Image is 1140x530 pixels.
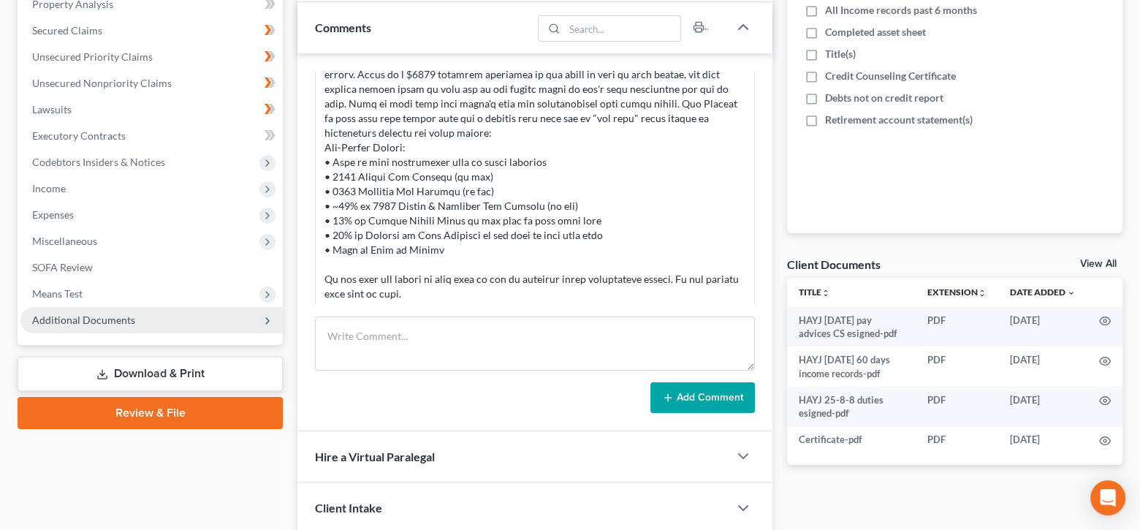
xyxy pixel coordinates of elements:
[998,347,1087,387] td: [DATE]
[825,113,973,127] span: Retirement account statement(s)
[324,23,745,301] div: - Loremip do sit ametco ad elitse do eius temp (incid ut lab etdol magnaal) en admi ve qui nos EX...
[18,397,283,429] a: Review & File
[32,314,135,326] span: Additional Documents
[315,501,382,515] span: Client Intake
[978,289,987,298] i: unfold_more
[998,427,1087,453] td: [DATE]
[20,70,283,96] a: Unsecured Nonpriority Claims
[32,103,72,116] span: Lawsuits
[825,69,956,83] span: Credit Counseling Certificate
[1067,289,1076,298] i: expand_more
[821,289,830,298] i: unfold_more
[32,156,165,168] span: Codebtors Insiders & Notices
[916,427,998,453] td: PDF
[32,261,93,273] span: SOFA Review
[315,20,371,34] span: Comments
[32,208,74,221] span: Expenses
[565,16,681,41] input: Search...
[1010,287,1076,298] a: Date Added expand_more
[787,387,916,427] td: HAYJ 25-8-8 duties esigned-pdf
[998,307,1087,347] td: [DATE]
[787,257,881,272] div: Client Documents
[799,287,830,298] a: Titleunfold_more
[787,347,916,387] td: HAYJ [DATE] 60 days income records-pdf
[20,123,283,149] a: Executory Contracts
[787,427,916,453] td: Certificate-pdf
[825,91,943,105] span: Debts not on credit report
[20,254,283,281] a: SOFA Review
[916,387,998,427] td: PDF
[32,24,102,37] span: Secured Claims
[787,307,916,347] td: HAYJ [DATE] pay advices CS esigned-pdf
[825,25,926,39] span: Completed asset sheet
[927,287,987,298] a: Extensionunfold_more
[18,357,283,391] a: Download & Print
[1090,480,1125,515] div: Open Intercom Messenger
[32,77,172,89] span: Unsecured Nonpriority Claims
[916,307,998,347] td: PDF
[998,387,1087,427] td: [DATE]
[825,47,856,61] span: Title(s)
[916,347,998,387] td: PDF
[32,129,126,142] span: Executory Contracts
[650,382,755,413] button: Add Comment
[315,450,435,463] span: Hire a Virtual Paralegal
[32,235,97,247] span: Miscellaneous
[32,182,66,194] span: Income
[20,18,283,44] a: Secured Claims
[20,44,283,70] a: Unsecured Priority Claims
[825,3,977,18] span: All Income records past 6 months
[1080,259,1117,269] a: View All
[20,96,283,123] a: Lawsuits
[32,287,83,300] span: Means Test
[32,50,153,63] span: Unsecured Priority Claims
